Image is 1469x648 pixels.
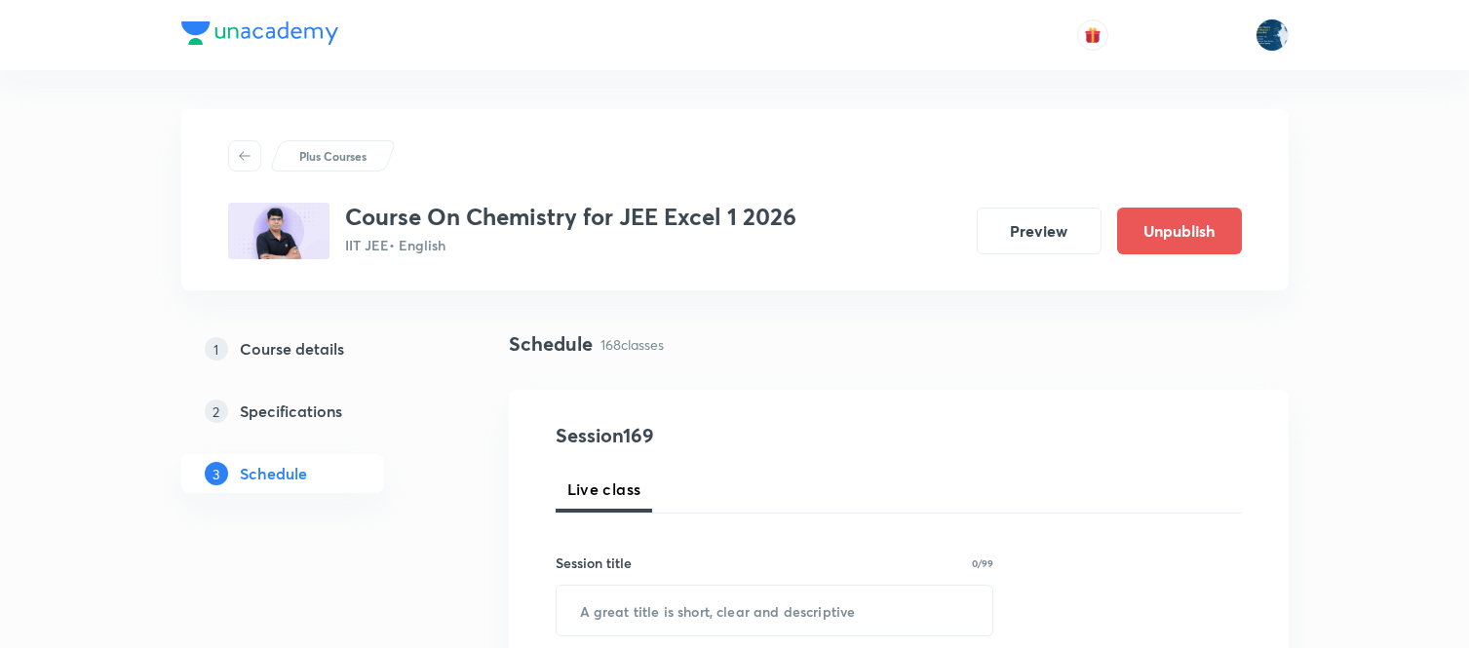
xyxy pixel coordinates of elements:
[1256,19,1289,52] img: Lokeshwar Chiluveru
[972,558,993,568] p: 0/99
[556,553,632,573] h6: Session title
[240,462,307,485] h5: Schedule
[556,421,911,450] h4: Session 169
[567,477,641,501] span: Live class
[509,329,593,359] h4: Schedule
[1077,19,1108,51] button: avatar
[345,235,796,255] p: IIT JEE • English
[181,329,446,368] a: 1Course details
[181,392,446,431] a: 2Specifications
[557,586,993,635] input: A great title is short, clear and descriptive
[228,203,329,259] img: 54E7CA41-2C2C-45DF-8E25-35971445D48E_plus.png
[977,208,1102,254] button: Preview
[205,462,228,485] p: 3
[240,337,344,361] h5: Course details
[600,334,664,355] p: 168 classes
[345,203,796,231] h3: Course On Chemistry for JEE Excel 1 2026
[205,337,228,361] p: 1
[240,400,342,423] h5: Specifications
[1117,208,1242,254] button: Unpublish
[1084,26,1102,44] img: avatar
[299,147,367,165] p: Plus Courses
[181,21,338,45] img: Company Logo
[181,21,338,50] a: Company Logo
[205,400,228,423] p: 2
